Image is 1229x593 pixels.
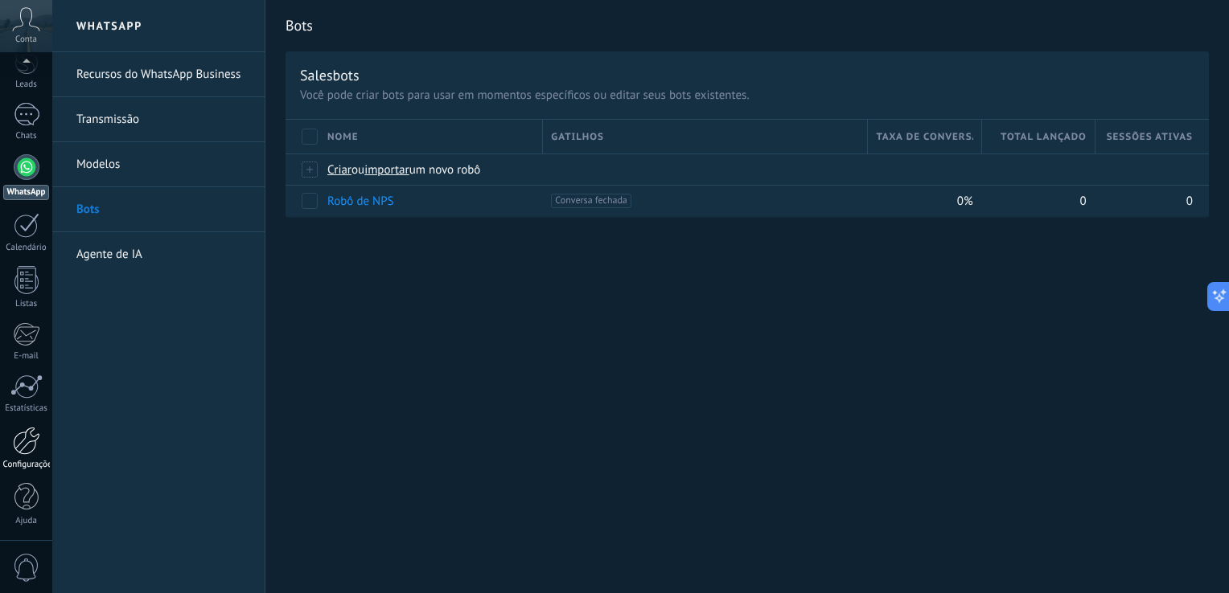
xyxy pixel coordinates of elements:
span: importar [364,162,409,178]
li: Modelos [52,142,265,187]
div: Chats [3,131,50,141]
div: 0% [868,186,973,216]
div: E-mail [3,351,50,362]
a: Modelos [76,142,249,187]
li: Transmissão [52,97,265,142]
div: Bots [982,154,1087,185]
span: Criar [327,162,351,178]
li: Agente de IA [52,232,265,276]
div: 0 [982,186,1087,216]
a: Recursos do WhatsApp Business [76,52,249,97]
a: Robô de NPS [327,194,394,209]
a: Transmissão [76,97,249,142]
span: Conta [15,35,37,45]
h2: Bots [286,10,1209,42]
a: Bots [76,187,249,232]
span: 0% [957,194,973,209]
li: Bots [52,187,265,232]
span: Conversa fechada [551,194,631,208]
div: 0 [1095,186,1193,216]
span: ou [351,162,364,178]
div: Bots [1095,154,1193,185]
p: Você pode criar bots para usar em momentos específicos ou editar seus bots existentes. [300,88,1194,103]
span: Taxa de conversão [876,129,972,145]
a: Agente de IA [76,232,249,277]
span: Sessões ativas [1107,129,1193,145]
span: 0 [1080,194,1087,209]
span: Total lançado [1001,129,1087,145]
div: Leads [3,80,50,90]
span: 0 [1186,194,1193,209]
div: Estatísticas [3,403,50,414]
span: Nome [327,129,359,145]
span: um novo robô [409,162,481,178]
div: WhatsApp [3,185,49,200]
span: Gatilhos [551,129,604,145]
li: Recursos do WhatsApp Business [52,52,265,97]
div: Calendário [3,243,50,253]
div: Ajuda [3,516,50,526]
div: Listas [3,299,50,309]
div: Salesbots [300,66,360,84]
div: Configurações [3,460,50,470]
